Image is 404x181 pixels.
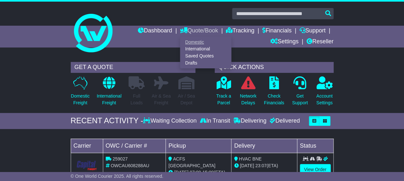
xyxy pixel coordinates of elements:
[180,53,231,60] a: Saved Quotes
[215,62,334,73] div: QUICK ACTIONS
[198,117,232,125] div: In Transit
[300,164,331,175] a: View Order
[316,93,333,106] p: Account Settings
[71,174,164,179] span: © One World Courier 2025. All rights reserved.
[180,39,231,46] a: Domestic
[232,117,268,125] div: Delivering
[262,26,292,37] a: Financials
[103,139,166,153] td: OWC / Carrier #
[168,156,215,168] span: ACFS [GEOGRAPHIC_DATA]
[216,93,231,106] p: Track a Parcel
[180,26,218,37] a: Quote/Book
[174,170,188,175] span: [DATE]
[112,156,128,161] span: 259027
[270,37,299,47] a: Settings
[231,139,297,153] td: Delivery
[71,76,90,110] a: DomesticFreight
[138,26,172,37] a: Dashboard
[71,93,90,106] p: Domestic Freight
[255,163,266,168] span: 23:07
[292,76,308,110] a: GetSupport
[71,139,103,153] td: Carrier
[166,139,231,153] td: Pickup
[239,76,256,110] a: NetworkDelays
[180,46,231,53] a: International
[216,76,231,110] a: Track aParcel
[190,170,201,175] span: 07:00
[316,76,333,110] a: AccountSettings
[268,117,300,125] div: Delivered
[202,170,214,175] span: 15:00
[297,139,333,153] td: Status
[180,59,231,66] a: Drafts
[96,76,122,110] a: InternationalFreight
[264,76,284,110] a: CheckFinancials
[292,93,308,106] p: Get Support
[111,163,149,168] span: OWCAU608288AU
[168,169,229,176] div: - (ETA)
[97,93,121,106] p: International Freight
[129,93,145,106] p: Full Loads
[75,159,99,172] img: CapitalTransport.png
[143,117,198,125] div: Waiting Collection
[240,93,256,106] p: Network Delays
[264,93,284,106] p: Check Financials
[306,37,333,47] a: Reseller
[71,62,195,73] div: GET A QUOTE
[71,116,143,125] div: RECENT ACTIVITY -
[240,163,254,168] span: [DATE]
[234,162,294,169] div: (ETA)
[152,93,171,106] p: Air & Sea Freight
[300,26,326,37] a: Support
[226,26,254,37] a: Tracking
[239,156,262,161] span: HVAC BNE
[180,37,231,68] div: Quote/Book
[178,93,195,106] p: Air / Sea Depot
